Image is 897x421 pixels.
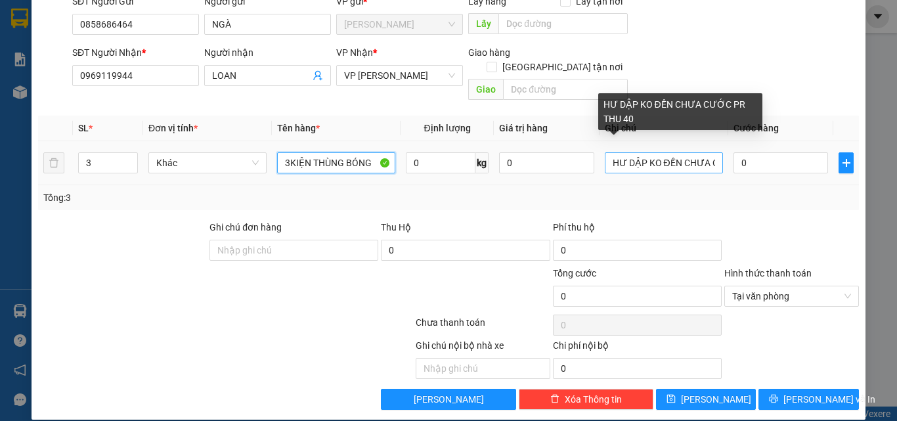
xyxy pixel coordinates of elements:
[499,152,594,173] input: 0
[209,222,282,233] label: Ghi chú đơn hàng
[553,220,722,240] div: Phí thu hộ
[11,11,32,25] span: Gửi:
[468,13,498,34] span: Lấy
[416,358,550,379] input: Nhập ghi chú
[681,392,751,407] span: [PERSON_NAME]
[277,123,320,133] span: Tên hàng
[475,152,489,173] span: kg
[497,60,628,74] span: [GEOGRAPHIC_DATA] tận nơi
[468,47,510,58] span: Giao hàng
[11,41,116,56] div: BẾN THÀNH
[519,389,653,410] button: deleteXóa Thông tin
[11,56,116,75] div: 0909501389
[336,47,373,58] span: VP Nhận
[43,190,347,205] div: Tổng: 3
[414,315,552,338] div: Chưa thanh toán
[503,79,628,100] input: Dọc đường
[656,389,756,410] button: save[PERSON_NAME]
[43,152,64,173] button: delete
[416,338,550,358] div: Ghi chú nội bộ nhà xe
[605,152,723,173] input: Ghi Chú
[344,14,455,34] span: Hồ Chí Minh
[424,123,470,133] span: Định lượng
[11,11,116,41] div: [PERSON_NAME]
[414,392,484,407] span: [PERSON_NAME]
[125,12,157,26] span: Nhận:
[125,11,231,43] div: VP [PERSON_NAME]
[277,152,395,173] input: VD: Bàn, Ghế
[313,70,323,81] span: user-add
[209,240,378,261] input: Ghi chú đơn hàng
[565,392,622,407] span: Xóa Thông tin
[72,45,199,60] div: SĐT Người Nhận
[839,152,854,173] button: plus
[783,392,875,407] span: [PERSON_NAME] và In
[381,222,411,233] span: Thu Hộ
[498,13,628,34] input: Dọc đường
[499,123,548,133] span: Giá trị hàng
[125,43,231,58] div: DANH
[204,45,331,60] div: Người nhận
[769,394,778,405] span: printer
[758,389,859,410] button: printer[PERSON_NAME] và In
[344,66,455,85] span: VP Phan Rang
[123,85,139,99] span: CC
[148,123,198,133] span: Đơn vị tính
[667,394,676,405] span: save
[550,394,559,405] span: delete
[125,58,231,77] div: 0918556416
[553,268,596,278] span: Tổng cước
[553,338,722,358] div: Chi phí nội bộ
[468,79,503,100] span: Giao
[732,286,851,306] span: Tại văn phòng
[598,93,762,130] div: HƯ DẬP KO ĐỀN CHƯA CƯỚC PR THU 40
[78,123,89,133] span: SL
[156,153,259,173] span: Khác
[724,268,812,278] label: Hình thức thanh toán
[839,158,853,168] span: plus
[381,389,515,410] button: [PERSON_NAME]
